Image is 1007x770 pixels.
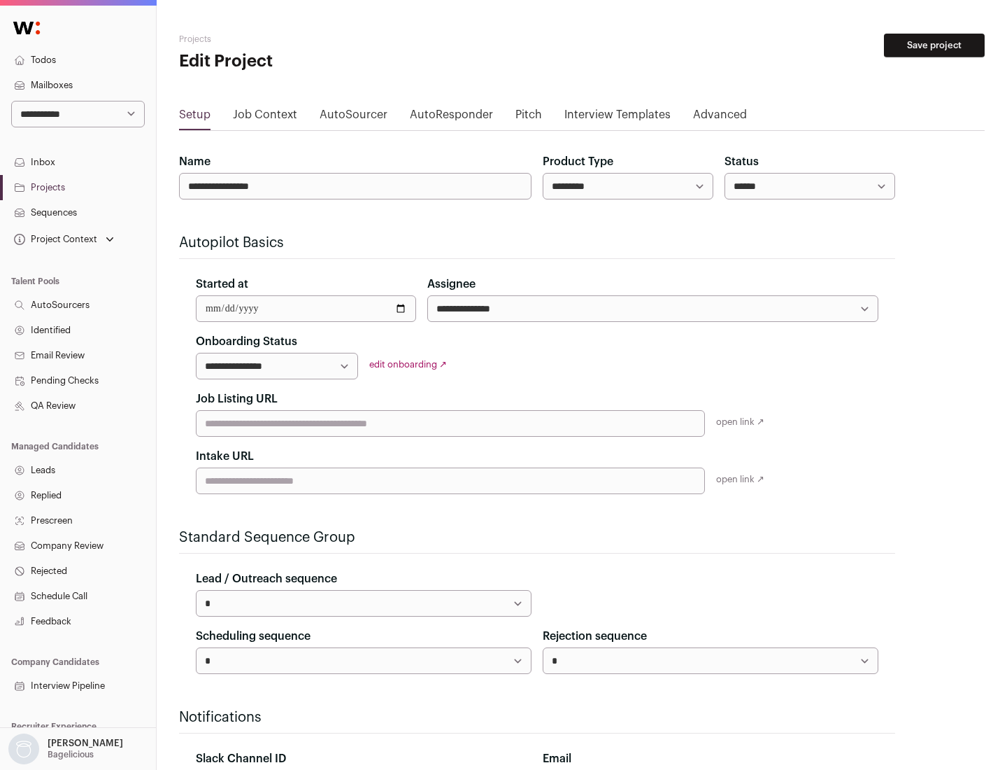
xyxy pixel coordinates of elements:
[543,750,878,767] div: Email
[48,749,94,760] p: Bagelicious
[320,106,387,129] a: AutoSourcer
[6,14,48,42] img: Wellfound
[543,153,613,170] label: Product Type
[233,106,297,129] a: Job Context
[196,628,310,645] label: Scheduling sequence
[196,333,297,350] label: Onboarding Status
[48,738,123,749] p: [PERSON_NAME]
[884,34,985,57] button: Save project
[196,276,248,293] label: Started at
[196,391,278,407] label: Job Listing URL
[11,230,117,249] button: Open dropdown
[196,750,286,767] label: Slack Channel ID
[693,106,747,129] a: Advanced
[410,106,493,129] a: AutoResponder
[543,628,647,645] label: Rejection sequence
[11,234,97,245] div: Project Context
[427,276,476,293] label: Assignee
[179,106,210,129] a: Setup
[196,448,254,465] label: Intake URL
[179,528,895,547] h2: Standard Sequence Group
[179,153,210,170] label: Name
[8,734,39,764] img: nopic.png
[196,570,337,587] label: Lead / Outreach sequence
[179,233,895,253] h2: Autopilot Basics
[179,50,448,73] h1: Edit Project
[6,734,126,764] button: Open dropdown
[515,106,542,129] a: Pitch
[179,34,448,45] h2: Projects
[564,106,671,129] a: Interview Templates
[724,153,759,170] label: Status
[369,360,447,369] a: edit onboarding ↗
[179,708,895,727] h2: Notifications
